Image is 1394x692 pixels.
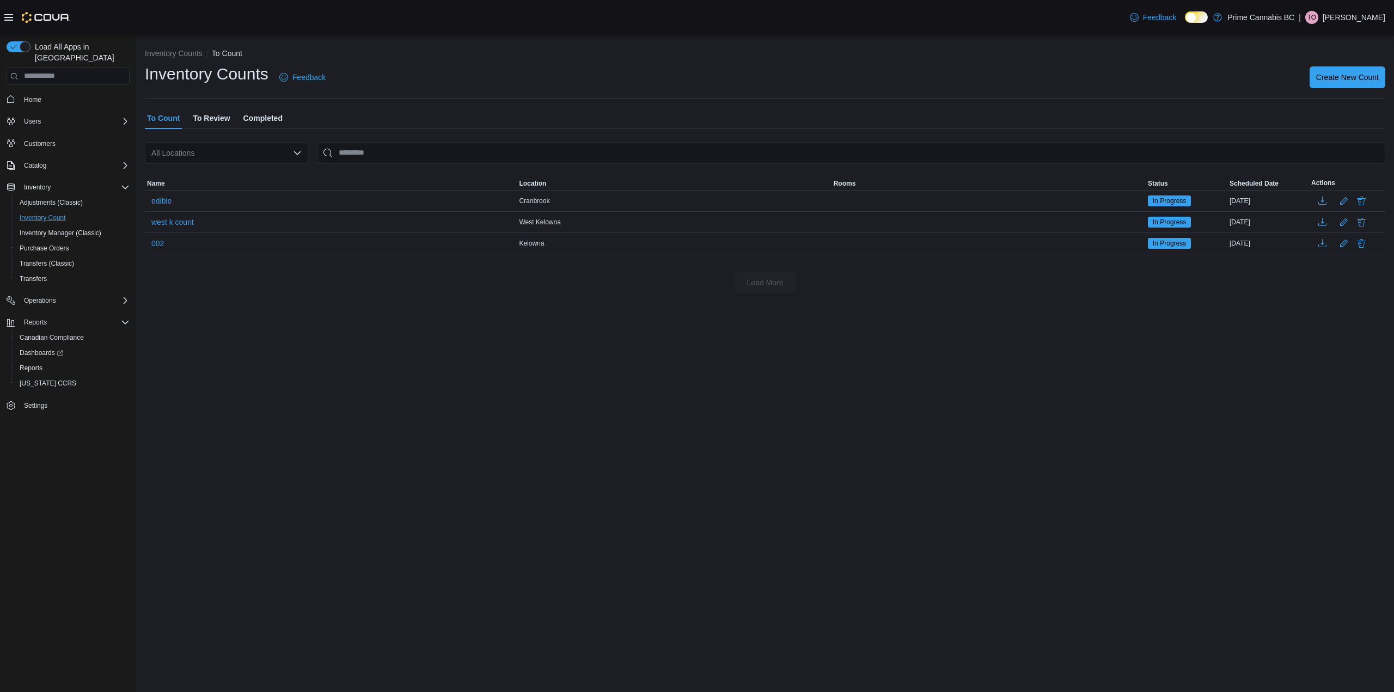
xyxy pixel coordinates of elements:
[20,115,45,128] button: Users
[11,360,134,376] button: Reports
[15,196,130,209] span: Adjustments (Classic)
[1316,72,1379,83] span: Create New Count
[1148,195,1191,206] span: In Progress
[1310,66,1385,88] button: Create New Count
[15,331,88,344] a: Canadian Compliance
[15,377,130,390] span: Washington CCRS
[15,242,130,255] span: Purchase Orders
[2,315,134,330] button: Reports
[20,181,130,194] span: Inventory
[11,241,134,256] button: Purchase Orders
[1148,217,1191,228] span: In Progress
[1148,238,1191,249] span: In Progress
[15,362,47,375] a: Reports
[24,296,56,305] span: Operations
[20,181,55,194] button: Inventory
[834,179,856,188] span: Rooms
[24,318,47,327] span: Reports
[1337,193,1350,209] button: Edit count details
[20,93,46,106] a: Home
[22,12,70,23] img: Cova
[11,376,134,391] button: [US_STATE] CCRS
[15,211,130,224] span: Inventory Count
[293,149,302,157] button: Open list of options
[747,277,784,288] span: Load More
[151,217,194,228] span: west k count
[519,179,546,188] span: Location
[243,107,283,129] span: Completed
[1307,11,1316,24] span: TO
[11,256,134,271] button: Transfers (Classic)
[15,377,81,390] a: [US_STATE] CCRS
[24,139,56,148] span: Customers
[1227,177,1309,190] button: Scheduled Date
[1143,12,1176,23] span: Feedback
[193,107,230,129] span: To Review
[24,183,51,192] span: Inventory
[1230,179,1279,188] span: Scheduled Date
[11,345,134,360] a: Dashboards
[2,91,134,107] button: Home
[2,136,134,151] button: Customers
[15,272,51,285] a: Transfers
[2,293,134,308] button: Operations
[20,294,60,307] button: Operations
[1355,194,1368,207] button: Delete
[20,294,130,307] span: Operations
[20,213,66,222] span: Inventory Count
[15,331,130,344] span: Canadian Compliance
[20,316,130,329] span: Reports
[1299,11,1301,24] p: |
[11,195,134,210] button: Adjustments (Classic)
[11,271,134,286] button: Transfers
[15,226,130,240] span: Inventory Manager (Classic)
[15,272,130,285] span: Transfers
[15,257,130,270] span: Transfers (Classic)
[2,114,134,129] button: Users
[15,242,74,255] a: Purchase Orders
[151,238,164,249] span: 002
[20,379,76,388] span: [US_STATE] CCRS
[20,244,69,253] span: Purchase Orders
[15,362,130,375] span: Reports
[1148,179,1168,188] span: Status
[20,93,130,106] span: Home
[2,158,134,173] button: Catalog
[1153,217,1186,227] span: In Progress
[147,107,180,129] span: To Count
[145,177,517,190] button: Name
[1337,235,1350,252] button: Edit count details
[11,225,134,241] button: Inventory Manager (Classic)
[15,211,70,224] a: Inventory Count
[147,214,198,230] button: west k count
[24,161,46,170] span: Catalog
[1185,11,1208,23] input: Dark Mode
[145,48,1385,61] nav: An example of EuiBreadcrumbs
[145,63,268,85] h1: Inventory Counts
[20,137,130,150] span: Customers
[20,333,84,342] span: Canadian Compliance
[15,226,106,240] a: Inventory Manager (Classic)
[2,180,134,195] button: Inventory
[1323,11,1385,24] p: [PERSON_NAME]
[15,196,87,209] a: Adjustments (Classic)
[1355,216,1368,229] button: Delete
[15,346,68,359] a: Dashboards
[517,177,831,190] button: Location
[147,235,168,252] button: 002
[519,218,560,226] span: West Kelowna
[24,95,41,104] span: Home
[20,115,130,128] span: Users
[20,137,60,150] a: Customers
[1337,214,1350,230] button: Edit count details
[1227,237,1309,250] div: [DATE]
[2,397,134,413] button: Settings
[20,259,74,268] span: Transfers (Classic)
[145,49,203,58] button: Inventory Counts
[15,346,130,359] span: Dashboards
[20,159,130,172] span: Catalog
[20,274,47,283] span: Transfers
[24,401,47,410] span: Settings
[15,257,78,270] a: Transfers (Classic)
